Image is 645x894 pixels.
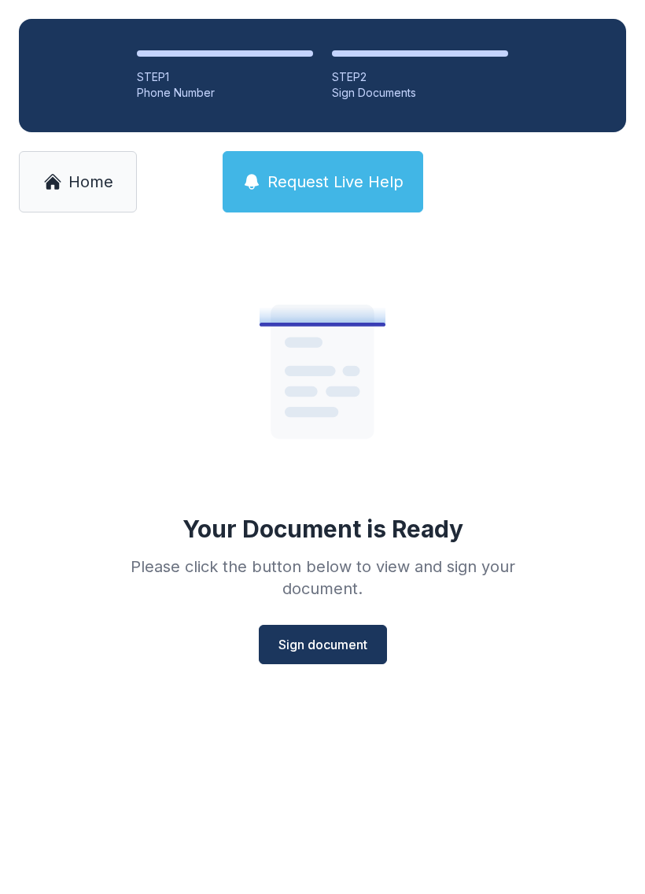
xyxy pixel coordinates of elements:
div: STEP 2 [332,69,508,85]
div: Please click the button below to view and sign your document. [96,556,549,600]
span: Request Live Help [267,171,404,193]
div: Your Document is Ready [182,515,463,543]
span: Sign document [278,635,367,654]
div: Sign Documents [332,85,508,101]
div: STEP 1 [137,69,313,85]
div: Phone Number [137,85,313,101]
span: Home [68,171,113,193]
